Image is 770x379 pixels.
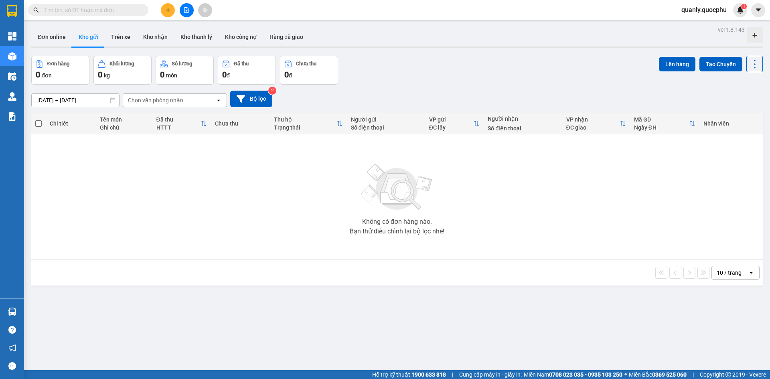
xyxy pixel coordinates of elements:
[624,373,627,376] span: ⚪️
[218,56,276,85] button: Đã thu0đ
[8,72,16,81] img: warehouse-icon
[215,120,266,127] div: Chưa thu
[270,113,347,134] th: Toggle SortBy
[280,56,338,85] button: Chưa thu0đ
[372,370,446,379] span: Hỗ trợ kỹ thuật:
[747,27,763,43] div: Tạo kho hàng mới
[429,124,474,131] div: ĐC lấy
[717,269,742,277] div: 10 / trang
[8,362,16,370] span: message
[634,116,689,123] div: Mã GD
[160,70,164,79] span: 0
[33,7,39,13] span: search
[152,113,211,134] th: Toggle SortBy
[741,4,747,9] sup: 1
[8,326,16,334] span: question-circle
[274,116,336,123] div: Thu hộ
[411,371,446,378] strong: 1900 633 818
[703,120,759,127] div: Nhân viên
[215,97,222,103] svg: open
[362,219,432,225] div: Không có đơn hàng nào.
[42,72,52,79] span: đơn
[104,72,110,79] span: kg
[174,27,219,47] button: Kho thanh lý
[459,370,522,379] span: Cung cấp máy in - giấy in:
[50,120,91,127] div: Chi tiết
[198,3,212,17] button: aim
[562,113,630,134] th: Toggle SortBy
[652,371,687,378] strong: 0369 525 060
[128,96,183,104] div: Chọn văn phòng nhận
[634,124,689,131] div: Ngày ĐH
[284,70,289,79] span: 0
[274,124,336,131] div: Trạng thái
[630,113,699,134] th: Toggle SortBy
[172,61,192,67] div: Số lượng
[751,3,765,17] button: caret-down
[7,5,17,17] img: logo-vxr
[629,370,687,379] span: Miền Bắc
[566,124,620,131] div: ĐC giao
[289,72,292,79] span: đ
[8,52,16,61] img: warehouse-icon
[429,116,474,123] div: VP gửi
[161,3,175,17] button: plus
[675,5,733,15] span: quanly.quocphu
[524,370,622,379] span: Miền Nam
[748,270,754,276] svg: open
[263,27,310,47] button: Hàng đã giao
[219,27,263,47] button: Kho công nợ
[98,70,102,79] span: 0
[8,112,16,121] img: solution-icon
[32,94,119,107] input: Select a date range.
[718,25,745,34] div: ver 1.8.143
[100,124,148,131] div: Ghi chú
[8,92,16,101] img: warehouse-icon
[357,159,437,215] img: svg+xml;base64,PHN2ZyBjbGFzcz0ibGlzdC1wbHVnX19zdmciIHhtbG5zPSJodHRwOi8vd3d3LnczLm9yZy8yMDAwL3N2Zy...
[230,91,272,107] button: Bộ lọc
[166,72,177,79] span: món
[737,6,744,14] img: icon-new-feature
[452,370,453,379] span: |
[36,70,40,79] span: 0
[156,116,201,123] div: Đã thu
[8,344,16,352] span: notification
[350,228,444,235] div: Bạn thử điều chỉnh lại bộ lọc nhé!
[8,32,16,41] img: dashboard-icon
[222,70,227,79] span: 0
[234,61,249,67] div: Đã thu
[202,7,208,13] span: aim
[755,6,762,14] span: caret-down
[549,371,622,378] strong: 0708 023 035 - 0935 103 250
[31,27,72,47] button: Đơn online
[47,61,69,67] div: Đơn hàng
[8,308,16,316] img: warehouse-icon
[137,27,174,47] button: Kho nhận
[268,87,276,95] sup: 2
[725,372,731,377] span: copyright
[31,56,89,85] button: Đơn hàng0đơn
[105,27,137,47] button: Trên xe
[351,124,421,131] div: Số điện thoại
[100,116,148,123] div: Tên món
[72,27,105,47] button: Kho gửi
[165,7,171,13] span: plus
[351,116,421,123] div: Người gửi
[93,56,152,85] button: Khối lượng0kg
[693,370,694,379] span: |
[156,56,214,85] button: Số lượng0món
[566,116,620,123] div: VP nhận
[699,57,742,71] button: Tạo Chuyến
[425,113,484,134] th: Toggle SortBy
[44,6,139,14] input: Tìm tên, số ĐT hoặc mã đơn
[488,125,558,132] div: Số điện thoại
[296,61,316,67] div: Chưa thu
[742,4,745,9] span: 1
[180,3,194,17] button: file-add
[488,116,558,122] div: Người nhận
[109,61,134,67] div: Khối lượng
[156,124,201,131] div: HTTT
[227,72,230,79] span: đ
[184,7,189,13] span: file-add
[659,57,695,71] button: Lên hàng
